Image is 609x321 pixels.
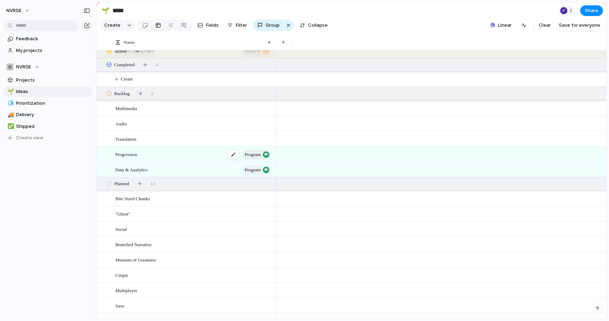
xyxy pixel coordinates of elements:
[556,20,603,31] button: Save for everyone
[115,271,128,279] span: Cirque
[151,90,153,97] span: 5
[115,286,137,294] span: Multiplayer
[194,20,222,31] button: Fields
[16,35,90,42] span: Feedback
[6,88,14,95] button: 🌱
[6,123,14,130] button: ✅
[4,33,93,44] a: Feedback
[4,45,93,56] a: My projects
[539,22,551,29] span: Clear
[580,5,603,16] button: Share
[559,22,600,29] span: Save for everyone
[115,150,137,158] span: Progression
[114,90,130,97] span: Backlog
[297,20,330,31] button: Collapse
[100,20,124,31] button: Create
[245,150,261,160] span: program
[245,165,261,175] span: program
[16,100,90,107] span: Prioritization
[16,123,90,130] span: Shipped
[6,111,14,118] button: 🚚
[115,209,130,218] span: "Ghost"
[585,7,598,14] span: Share
[7,122,12,130] div: ✅
[7,111,12,119] div: 🚚
[569,7,574,14] span: 1
[115,119,127,128] span: Audio
[16,111,90,118] span: Delivery
[148,48,151,55] span: 2
[4,98,93,109] a: 🧊Prioritization
[206,22,219,29] span: Fields
[242,165,271,175] button: program
[308,22,328,29] span: Collapse
[7,99,12,107] div: 🧊
[115,301,124,310] span: Save
[16,88,90,95] span: Ideas
[100,5,111,16] button: 🌱
[6,100,14,107] button: 🧊
[4,109,93,120] a: 🚚Delivery
[266,22,280,29] span: Group
[4,133,93,143] button: Create view
[121,76,133,83] span: Create
[156,61,158,68] span: 0
[115,104,137,112] span: Multimedia
[4,75,93,86] a: Projects
[16,47,90,54] span: My projects
[4,62,93,72] button: NVRSE
[16,63,31,71] span: NVRSE
[115,135,136,143] span: Translation
[114,180,129,187] span: Planned
[3,5,34,16] button: NVRSE
[236,22,247,29] span: Filter
[16,134,43,141] span: Create view
[124,39,135,46] span: Name
[114,61,135,68] span: Completed
[101,6,109,15] div: 🌱
[224,20,250,31] button: Filter
[151,180,155,187] span: 12
[487,20,515,31] button: Linear
[16,77,90,84] span: Projects
[114,48,127,55] span: Active
[104,22,120,29] span: Create
[115,240,152,248] span: Branched Narrative
[115,194,150,202] span: Bite Sized Chunks
[6,7,21,14] span: NVRSE
[4,121,93,132] a: ✅Shipped
[536,20,554,31] button: Clear
[7,88,12,96] div: 🌱
[115,255,156,264] span: Museum of Greatness
[115,165,147,174] span: Data & Analytics
[498,22,512,29] span: Linear
[4,86,93,97] a: 🌱Ideas
[242,150,271,159] button: program
[115,225,127,233] span: Social
[253,20,283,31] button: Group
